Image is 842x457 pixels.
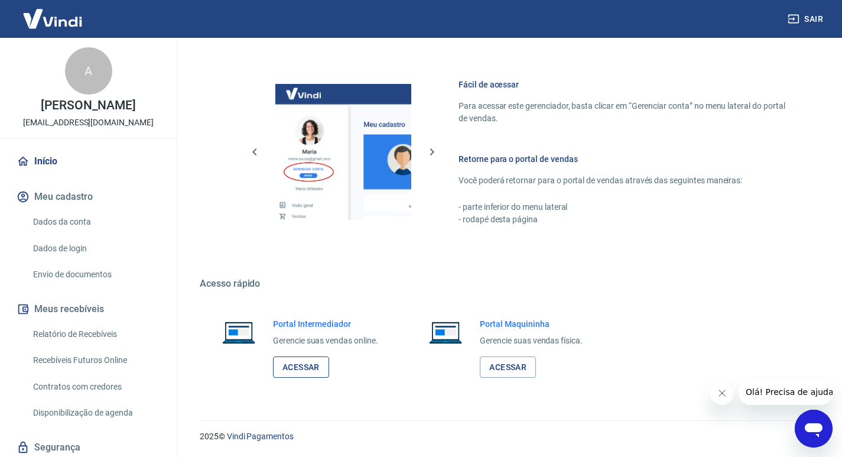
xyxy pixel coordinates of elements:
[28,236,162,261] a: Dados de login
[28,401,162,425] a: Disponibilização de agenda
[480,356,536,378] a: Acessar
[710,381,734,405] iframe: Fechar mensagem
[28,210,162,234] a: Dados da conta
[785,8,828,30] button: Sair
[28,322,162,346] a: Relatório de Recebíveis
[214,318,264,346] img: Imagem de um notebook aberto
[459,153,785,165] h6: Retorne para o portal de vendas
[227,432,294,441] a: Vindi Pagamentos
[14,1,91,37] img: Vindi
[200,278,814,290] h5: Acesso rápido
[273,356,329,378] a: Acessar
[14,148,162,174] a: Início
[795,410,833,448] iframe: Botão para abrir a janela de mensagens
[480,318,583,330] h6: Portal Maquininha
[459,201,785,213] p: - parte inferior do menu lateral
[28,262,162,287] a: Envio de documentos
[421,318,470,346] img: Imagem de um notebook aberto
[275,84,411,220] img: Imagem da dashboard mostrando o botão de gerenciar conta na sidebar no lado esquerdo
[739,379,833,405] iframe: Mensagem da empresa
[14,296,162,322] button: Meus recebíveis
[480,335,583,347] p: Gerencie suas vendas física.
[273,335,378,347] p: Gerencie suas vendas online.
[459,174,785,187] p: Você poderá retornar para o portal de vendas através das seguintes maneiras:
[459,213,785,226] p: - rodapé desta página
[7,8,99,18] span: Olá! Precisa de ajuda?
[28,375,162,399] a: Contratos com credores
[459,79,785,90] h6: Fácil de acessar
[200,430,814,443] p: 2025 ©
[14,184,162,210] button: Meu cadastro
[459,100,785,125] p: Para acessar este gerenciador, basta clicar em “Gerenciar conta” no menu lateral do portal de ven...
[273,318,378,330] h6: Portal Intermediador
[28,348,162,372] a: Recebíveis Futuros Online
[65,47,112,95] div: A
[23,116,154,129] p: [EMAIL_ADDRESS][DOMAIN_NAME]
[41,99,135,112] p: [PERSON_NAME]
